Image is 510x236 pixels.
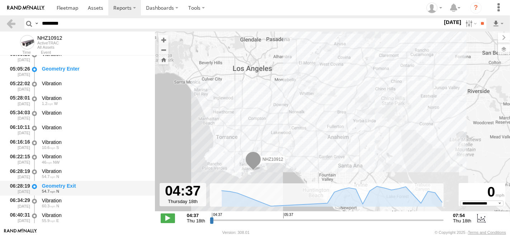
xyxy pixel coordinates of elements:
[6,94,31,107] div: 05:28:01 [DATE]
[463,18,478,29] label: Search Filter Options
[6,182,31,195] div: 06:28:19 [DATE]
[6,79,31,92] div: 05:22:02 [DATE]
[7,5,44,10] img: rand-logo.svg
[159,55,169,64] button: Zoom Home
[53,160,60,164] span: Heading: 335
[159,45,169,55] button: Zoom out
[468,230,506,235] a: Terms and Conditions
[6,51,31,54] div: Time
[42,110,148,116] div: Vibration
[212,213,222,218] span: 04:37
[6,50,31,63] div: 05:05:26 [DATE]
[42,183,148,189] div: Geometry Exit
[42,197,148,204] div: Vibration
[42,174,55,179] span: 54.7
[42,145,55,150] span: 10.6
[492,18,504,29] label: Export results as...
[37,45,62,49] div: All Assets
[443,18,463,26] label: [DATE]
[42,66,148,72] div: Geometry Enter
[42,160,52,164] span: 46
[187,218,205,223] span: Thu 18th Sep 2025
[6,211,31,224] div: 06:40:31 [DATE]
[42,80,148,87] div: Vibration
[42,218,55,223] span: 55.9
[42,139,148,145] div: Vibration
[42,124,148,131] div: Vibration
[42,189,55,193] span: 54.7
[42,101,53,106] span: 1.2
[56,145,59,150] span: Heading: 164
[159,35,169,45] button: Zoom in
[187,213,205,218] strong: 04:37
[37,41,62,45] div: ActiveTRAC
[34,18,39,29] label: Search Query
[56,218,59,223] span: Heading: 86
[453,213,471,218] strong: 07:54
[42,212,148,218] div: Vibration
[453,218,471,223] span: Thu 18th Sep 2025
[263,157,283,162] span: NHZ10912
[6,18,16,29] a: Back to previous Page
[435,230,506,235] div: © Copyright 2025 -
[54,101,58,106] span: Heading: 267
[6,153,31,166] div: 06:22:15 [DATE]
[460,184,504,201] div: 0
[42,168,148,174] div: Vibration
[6,196,31,209] div: 06:34:29 [DATE]
[56,204,59,208] span: Heading: 4
[42,95,148,101] div: Vibration
[56,174,59,179] span: Heading: 359
[6,123,31,136] div: 06:10:11 [DATE]
[6,138,31,151] div: 06:16:16 [DATE]
[222,230,250,235] div: Version: 308.01
[6,64,31,78] div: 05:05:26 [DATE]
[470,2,482,14] i: ?
[41,51,155,54] div: Event
[6,109,31,122] div: 05:34:03 [DATE]
[4,229,37,236] a: Visit our Website
[283,213,293,218] span: 05:37
[37,35,62,41] div: NHZ10912 - View Asset History
[424,3,445,13] div: Zulema McIntosch
[56,189,59,193] span: Heading: 359
[42,204,55,208] span: 60.3
[161,213,175,223] label: Play/Stop
[6,167,31,180] div: 06:28:19 [DATE]
[42,153,148,160] div: Vibration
